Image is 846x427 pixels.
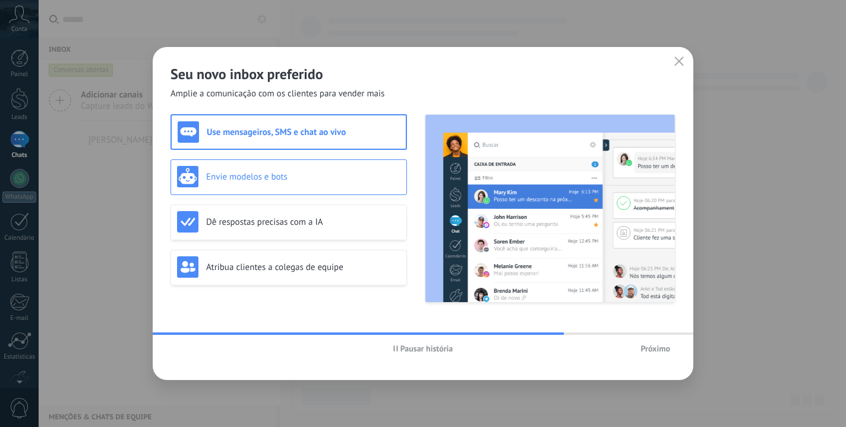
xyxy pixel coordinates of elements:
[19,19,29,29] img: logo_orange.svg
[640,344,670,353] span: Próximo
[50,69,59,79] img: tab_domain_overview_orange.svg
[206,216,400,228] h3: Dê respostas precisas com a IA
[171,65,675,83] h2: Seu novo inbox preferido
[635,340,675,357] button: Próximo
[206,262,400,273] h3: Atribua clientes a colegas de equipe
[31,31,170,40] div: [PERSON_NAME]: [DOMAIN_NAME]
[388,340,459,357] button: Pausar história
[142,70,188,78] div: Palavras-chave
[63,70,91,78] div: Domínio
[206,171,400,183] h3: Envie modelos e bots
[19,31,29,40] img: website_grey.svg
[207,127,400,138] h3: Use mensageiros, SMS e chat ao vivo
[129,69,138,79] img: tab_keywords_by_traffic_grey.svg
[171,88,384,100] span: Amplie a comunicação com os clientes para vender mais
[33,19,58,29] div: v 4.0.25
[400,344,453,353] span: Pausar história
